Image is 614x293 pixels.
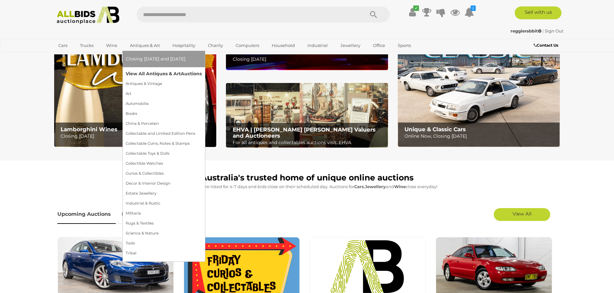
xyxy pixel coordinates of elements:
[404,132,556,140] p: Online Now, Closing [DATE]
[357,6,390,23] button: Search
[102,40,122,51] a: Wine
[534,42,560,49] a: Contact Us
[226,83,388,148] a: EHVA | Evans Hastings Valuers and Auctioneers EHVA | [PERSON_NAME] [PERSON_NAME] Valuers and Auct...
[233,55,385,63] p: Closing [DATE]
[268,40,299,51] a: Household
[61,132,212,140] p: Closing [DATE]
[61,126,117,133] b: Lamborghini Wines
[511,28,542,33] a: reggierabbit
[408,6,417,18] a: ✔
[413,5,419,11] i: ✔
[117,205,162,224] a: Past Auctions
[398,5,560,147] a: Unique & Classic Cars Unique & Classic Cars Online Now, Closing [DATE]
[511,28,541,33] strong: reggierabbit
[57,183,557,190] p: All Auctions are listed for 4-7 days and bids close on their scheduled day. Auctions for , and cl...
[542,28,544,33] span: |
[204,40,227,51] a: Charity
[57,205,116,224] a: Upcoming Auctions
[365,184,386,189] strong: Jewellery
[54,40,72,51] a: Cars
[336,40,365,51] a: Jewellery
[545,28,563,33] a: Sign Out
[53,6,123,24] img: Allbids.com.au
[54,51,108,61] a: [GEOGRAPHIC_DATA]
[394,184,406,189] strong: Wine
[126,40,164,51] a: Antiques & Art
[233,139,385,147] p: For all antiques and collectables auctions visit: EHVA
[54,5,216,147] a: Lamborghini Wines Lamborghini Wines Closing [DATE]
[54,5,216,147] img: Lamborghini Wines
[534,43,558,48] b: Contact Us
[494,208,550,221] a: View All
[404,126,466,133] b: Unique & Classic Cars
[515,6,561,19] a: Sell with us
[512,211,531,217] span: View All
[231,40,263,51] a: Computers
[394,40,415,51] a: Sports
[398,5,560,147] img: Unique & Classic Cars
[471,5,476,11] i: 2
[226,83,388,148] img: EHVA | Evans Hastings Valuers and Auctioneers
[369,40,389,51] a: Office
[76,40,98,51] a: Trucks
[168,40,200,51] a: Hospitality
[464,6,474,18] a: 2
[303,40,332,51] a: Industrial
[233,126,375,139] b: EHVA | [PERSON_NAME] [PERSON_NAME] Valuers and Auctioneers
[57,173,557,182] h1: Australia's trusted home of unique online auctions
[354,184,364,189] strong: Cars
